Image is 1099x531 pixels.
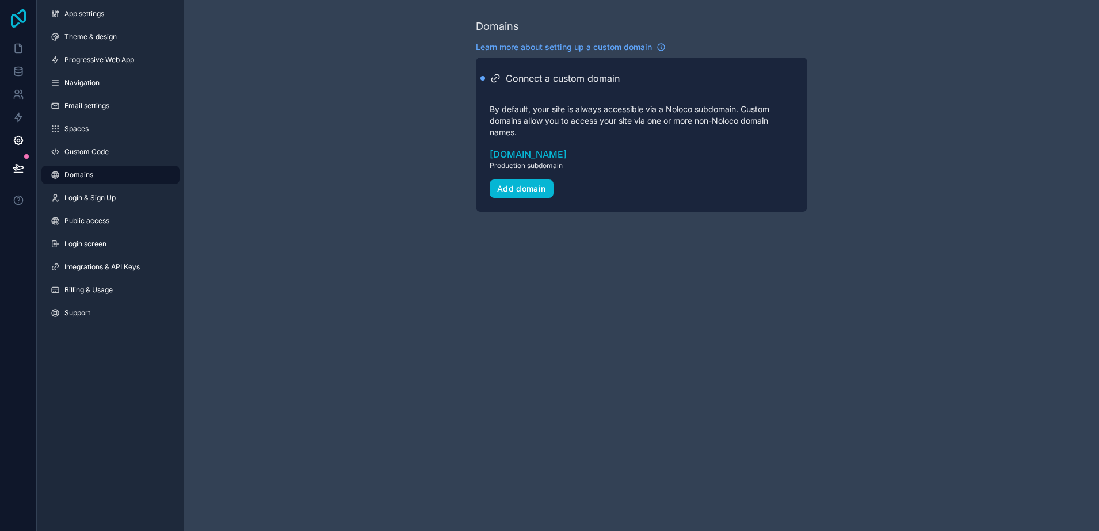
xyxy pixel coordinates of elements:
[64,216,109,226] span: Public access
[64,55,134,64] span: Progressive Web App
[41,74,180,92] a: Navigation
[64,101,109,110] span: Email settings
[476,18,519,35] div: Domains
[41,28,180,46] a: Theme & design
[506,71,620,85] h2: Connect a custom domain
[41,143,180,161] a: Custom Code
[64,78,100,87] span: Navigation
[490,179,554,198] button: Add domain
[64,285,113,295] span: Billing & Usage
[64,170,93,179] span: Domains
[490,161,793,170] span: Production subdomain
[41,120,180,138] a: Spaces
[64,262,140,272] span: Integrations & API Keys
[41,212,180,230] a: Public access
[41,5,180,23] a: App settings
[476,41,652,53] span: Learn more about setting up a custom domain
[64,239,106,249] span: Login screen
[64,308,90,318] span: Support
[41,235,180,253] a: Login screen
[41,258,180,276] a: Integrations & API Keys
[41,189,180,207] a: Login & Sign Up
[490,104,793,138] p: By default, your site is always accessible via a Noloco subdomain. Custom domains allow you to ac...
[41,304,180,322] a: Support
[476,41,666,53] a: Learn more about setting up a custom domain
[64,32,117,41] span: Theme & design
[41,51,180,69] a: Progressive Web App
[497,184,546,194] div: Add domain
[64,124,89,133] span: Spaces
[41,281,180,299] a: Billing & Usage
[64,193,116,203] span: Login & Sign Up
[490,147,793,161] a: [DOMAIN_NAME]
[41,97,180,115] a: Email settings
[64,9,104,18] span: App settings
[64,147,109,156] span: Custom Code
[41,166,180,184] a: Domains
